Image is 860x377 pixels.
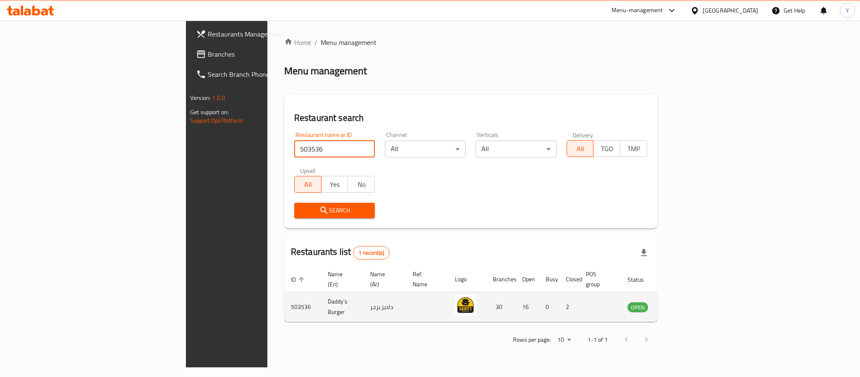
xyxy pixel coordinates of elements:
[567,140,594,157] button: All
[486,267,515,292] th: Branches
[301,205,368,216] span: Search
[325,178,345,191] span: Yes
[624,143,644,155] span: TMP
[513,335,551,345] p: Rows per page:
[413,269,438,289] span: Ref. Name
[588,335,608,345] p: 1-1 of 1
[284,267,694,322] table: enhanced table
[370,269,396,289] span: Name (Ar)
[627,302,648,312] div: OPEN
[586,269,611,289] span: POS group
[620,140,647,157] button: TMP
[208,29,323,39] span: Restaurants Management
[572,132,593,138] label: Delivery
[291,275,307,285] span: ID
[486,292,515,322] td: 30
[294,141,375,157] input: Search for restaurant name or ID..
[190,107,229,118] span: Get support on:
[190,115,243,126] a: Support.OpsPlatform
[363,292,406,322] td: داديز برجر
[212,92,225,103] span: 1.0.0
[353,246,389,259] div: Total records count
[294,176,322,193] button: All
[294,203,375,218] button: Search
[291,246,389,259] h2: Restaurants list
[284,37,657,47] nav: breadcrumb
[627,275,655,285] span: Status
[612,5,663,16] div: Menu-management
[476,141,556,157] div: All
[455,295,476,316] img: Daddy's Burger
[328,269,353,289] span: Name (En)
[351,178,371,191] span: No
[539,292,559,322] td: 0
[353,249,389,257] span: 1 record(s)
[189,44,329,64] a: Branches
[597,143,617,155] span: TGO
[208,49,323,59] span: Branches
[593,140,620,157] button: TGO
[570,143,591,155] span: All
[539,267,559,292] th: Busy
[284,64,367,78] h2: Menu management
[190,92,211,103] span: Version:
[515,292,539,322] td: 16
[321,292,363,322] td: Daddy's Burger
[321,176,348,193] button: Yes
[298,178,318,191] span: All
[385,141,465,157] div: All
[846,6,849,15] span: Y
[448,267,486,292] th: Logo
[294,112,647,124] h2: Restaurant search
[208,69,323,79] span: Search Branch Phone
[300,168,316,173] label: Upsell
[627,303,648,312] span: OPEN
[515,267,539,292] th: Open
[559,292,579,322] td: 2
[348,176,375,193] button: No
[189,24,329,44] a: Restaurants Management
[703,6,758,15] div: [GEOGRAPHIC_DATA]
[554,334,574,346] div: Rows per page:
[189,64,329,84] a: Search Branch Phone
[321,37,376,47] span: Menu management
[559,267,579,292] th: Closed
[634,243,654,263] div: Export file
